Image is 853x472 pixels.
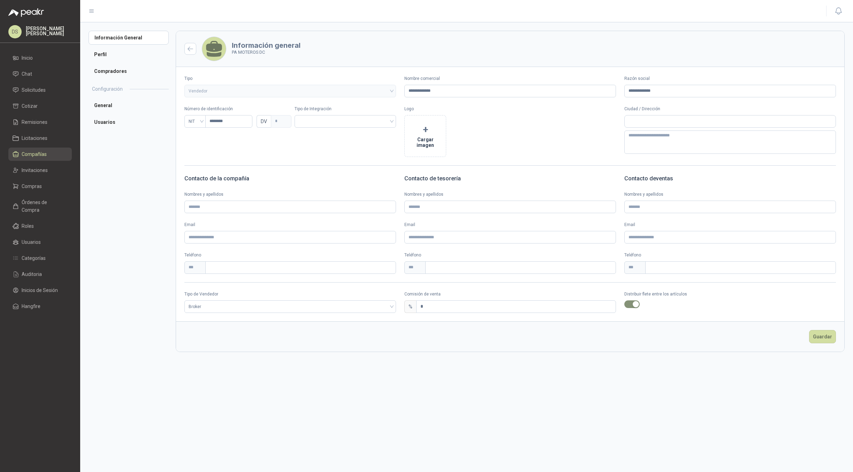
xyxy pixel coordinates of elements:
label: Nombre comercial [404,75,616,82]
p: Teléfono [404,252,616,259]
a: Categorías [8,252,72,265]
span: Categorías [22,254,46,262]
a: Solicitudes [8,83,72,97]
a: Invitaciones [8,164,72,177]
p: Teléfono [624,252,836,259]
h3: Contacto de ventas [624,174,836,183]
a: Usuarios [89,115,169,129]
h3: Información general [232,42,300,49]
span: Compañías [22,150,47,158]
label: Email [184,222,396,228]
a: Compras [8,180,72,193]
a: Compradores [89,64,169,78]
label: Nombres y apellidos [624,191,836,198]
span: Broker [189,301,392,312]
a: Información General [89,31,169,45]
p: PA MOTEROS DC [232,49,300,56]
a: Auditoria [8,268,72,281]
a: Roles [8,219,72,233]
span: Vendedor [189,86,392,96]
h2: Configuración [92,85,123,93]
div: DS [8,25,22,38]
span: Auditoria [22,270,42,278]
span: Hangfire [22,302,40,310]
a: Licitaciones [8,132,72,145]
p: Número de identificación [184,106,286,112]
a: Cotizar [8,99,72,113]
label: Nombres y apellidos [184,191,396,198]
span: Invitaciones [22,166,48,174]
span: Solicitudes [22,86,46,94]
p: Teléfono [184,252,396,259]
span: Inicio [22,54,33,62]
label: Email [624,222,836,228]
span: Compras [22,182,42,190]
h3: Contacto de la compañía [184,174,396,183]
a: Órdenes de Compra [8,196,72,217]
a: Remisiones [8,115,72,129]
span: DV [257,115,271,128]
button: Guardar [809,330,836,343]
a: Usuarios [8,235,72,249]
label: Tipo [184,75,396,82]
span: Remisiones [22,118,47,126]
a: General [89,98,169,112]
a: Compañías [8,148,72,161]
span: Chat [22,70,32,78]
img: Logo peakr [8,8,44,17]
label: Nombres y apellidos [404,191,616,198]
h3: Contacto de tesorería [404,174,616,183]
span: Usuarios [22,238,41,246]
span: Licitaciones [22,134,47,142]
span: Roles [22,222,34,230]
a: Chat [8,67,72,81]
a: Perfil [89,47,169,61]
p: Logo [404,106,616,112]
span: Órdenes de Compra [22,198,65,214]
label: Tipo de Vendedor [184,291,396,298]
span: Cotizar [22,102,38,110]
p: [PERSON_NAME] [PERSON_NAME] [26,26,72,36]
span: NIT [189,116,202,127]
label: Email [404,222,616,228]
p: Ciudad / Dirección [624,106,836,112]
p: Distribuir flete entre los artículos [624,291,836,298]
a: Inicio [8,51,72,65]
span: Inicios de Sesión [22,286,58,294]
a: Inicios de Sesión [8,284,72,297]
label: Comisión de venta [404,291,616,298]
label: Razón social [624,75,836,82]
a: Hangfire [8,300,72,313]
button: +Cargar imagen [404,115,446,157]
p: Tipo de Integración [295,106,396,112]
div: % [404,300,416,313]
